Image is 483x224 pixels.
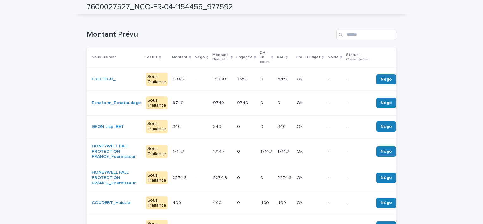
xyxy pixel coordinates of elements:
[87,165,406,191] tr: HONEYWELL FALL PROTECTION FRANCE_Fournisseur Sous Traitance2274.92274.9 -2274.92274.9 00 00 2274....
[146,120,168,133] div: Sous Traitance
[376,98,396,108] button: Négo
[278,123,287,129] p: 340
[260,49,270,65] p: DA-En cours
[212,52,229,63] p: Montant-Budget
[173,199,182,206] p: 400
[297,148,304,154] p: Ok
[381,175,392,181] span: Négo
[381,123,392,130] span: Négo
[213,148,226,154] p: 1714.7
[92,144,141,159] a: HONEYWELL FALL PROTECTION FRANCE_Fournisseur
[195,54,205,61] p: Négo
[173,99,185,106] p: 9740
[237,148,241,154] p: 0
[328,77,341,82] p: -
[92,54,116,61] p: Sous Traitant
[92,77,116,82] a: FULLTECH_
[146,73,168,86] div: Sous Traitance
[347,200,369,206] p: -
[297,174,304,181] p: Ok
[87,3,233,12] h2: 7600027527_NCO-FR-04-1154456_977592
[195,200,208,206] p: -
[296,54,320,61] p: Etat - Budget
[381,100,392,106] span: Négo
[173,75,187,82] p: 14000
[297,199,304,206] p: Ok
[260,123,265,129] p: 0
[278,75,290,82] p: 6450
[173,148,186,154] p: 1714.7
[92,200,132,206] a: COUDERT_Huissier
[146,171,168,185] div: Sous Traitance
[87,30,334,39] h1: Montant Prévu
[278,199,287,206] p: 400
[213,174,229,181] p: 2274.9
[213,75,227,82] p: 14000
[146,196,168,210] div: Sous Traitance
[172,54,187,61] p: Montant
[278,148,290,154] p: 1714.7
[92,124,124,129] a: GEON Lisp_BET
[173,123,182,129] p: 340
[376,198,396,208] button: Négo
[87,67,406,91] tr: FULLTECH_ Sous Traitance1400014000 -1400014000 75507550 00 64506450 OkOk --Négo
[146,145,168,158] div: Sous Traitance
[328,175,341,181] p: -
[347,175,369,181] p: -
[328,54,339,61] p: Solde
[376,146,396,157] button: Négo
[347,77,369,82] p: -
[146,96,168,110] div: Sous Traitance
[87,91,406,115] tr: Echaform_Echafaudage Sous Traitance97409740 -97409740 97409740 00 00 OkOk --Négo
[87,138,406,165] tr: HONEYWELL FALL PROTECTION FRANCE_Fournisseur Sous Traitance1714.71714.7 -1714.71714.7 00 1714.717...
[237,123,241,129] p: 0
[336,30,396,40] input: Search
[376,173,396,183] button: Négo
[237,75,249,82] p: 7550
[145,54,157,61] p: Status
[346,52,370,63] p: Statut - Consultation
[328,124,341,129] p: -
[195,149,208,154] p: -
[347,100,369,106] p: -
[260,199,270,206] p: 400
[260,99,265,106] p: 0
[297,99,304,106] p: Ok
[347,149,369,154] p: -
[328,149,341,154] p: -
[328,100,341,106] p: -
[328,200,341,206] p: -
[381,200,392,206] span: Négo
[381,76,392,83] span: Négo
[213,123,223,129] p: 340
[237,99,249,106] p: 9740
[195,175,208,181] p: -
[260,148,273,154] p: 1714.7
[92,100,141,106] a: Echaform_Echafaudage
[173,174,188,181] p: 2274.9
[195,100,208,106] p: -
[92,170,141,186] a: HONEYWELL FALL PROTECTION FRANCE_Fournisseur
[87,115,406,139] tr: GEON Lisp_BET Sous Traitance340340 -340340 00 00 340340 OkOk --Négo
[278,174,293,181] p: 2274.9
[237,199,241,206] p: 0
[376,121,396,132] button: Négo
[297,123,304,129] p: Ok
[381,148,392,155] span: Négo
[213,99,225,106] p: 9740
[260,75,265,82] p: 0
[195,124,208,129] p: -
[87,191,406,215] tr: COUDERT_Huissier Sous Traitance400400 -400400 00 400400 400400 OkOk --Négo
[260,174,265,181] p: 0
[277,54,284,61] p: RAE
[236,54,253,61] p: Engagée
[195,77,208,82] p: -
[213,199,223,206] p: 400
[376,74,396,84] button: Négo
[237,174,241,181] p: 0
[278,99,282,106] p: 0
[347,124,369,129] p: -
[297,75,304,82] p: Ok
